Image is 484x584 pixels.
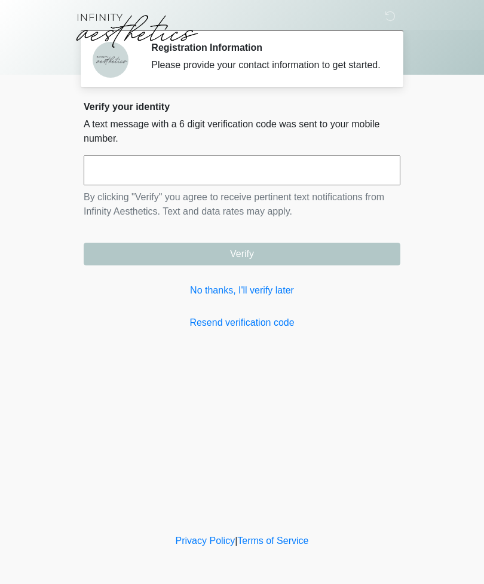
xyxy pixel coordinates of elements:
button: Verify [84,243,400,265]
h2: Verify your identity [84,101,400,112]
a: | [235,536,237,546]
p: A text message with a 6 digit verification code was sent to your mobile number. [84,117,400,146]
a: Resend verification code [84,316,400,330]
a: No thanks, I'll verify later [84,283,400,298]
a: Privacy Policy [176,536,235,546]
img: Infinity Aesthetics Logo [72,9,201,51]
img: Agent Avatar [93,42,128,78]
a: Terms of Service [237,536,308,546]
p: By clicking "Verify" you agree to receive pertinent text notifications from Infinity Aesthetics. ... [84,190,400,219]
div: Please provide your contact information to get started. [151,58,382,72]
